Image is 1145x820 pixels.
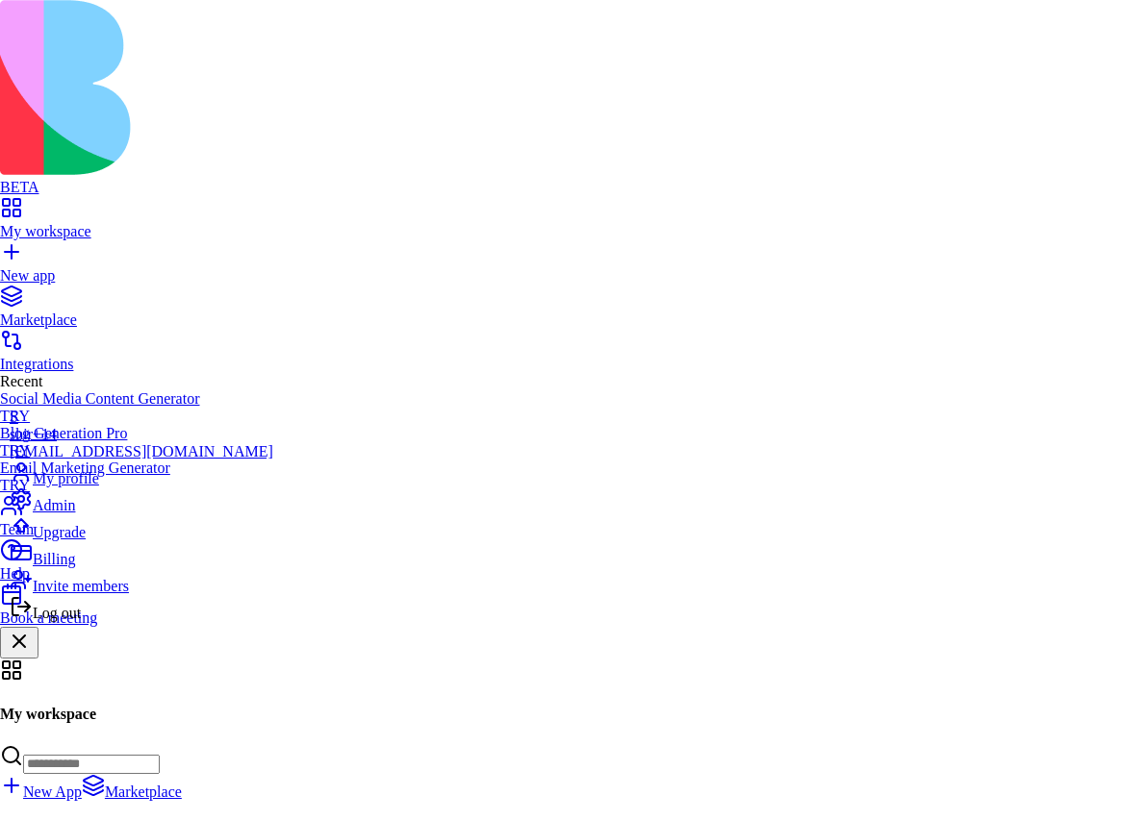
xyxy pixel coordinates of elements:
[10,514,273,541] a: Upgrade
[10,409,18,425] span: S
[10,487,273,514] a: Admin
[10,409,273,460] a: Sshir+14[EMAIL_ADDRESS][DOMAIN_NAME]
[10,426,273,443] div: shir+14
[33,551,75,567] span: Billing
[33,470,99,486] span: My profile
[33,578,129,594] span: Invite members
[33,497,75,513] span: Admin
[33,524,86,540] span: Upgrade
[10,541,273,568] a: Billing
[10,568,273,595] a: Invite members
[10,443,273,460] div: [EMAIL_ADDRESS][DOMAIN_NAME]
[10,460,273,487] a: My profile
[33,605,81,621] span: Log out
